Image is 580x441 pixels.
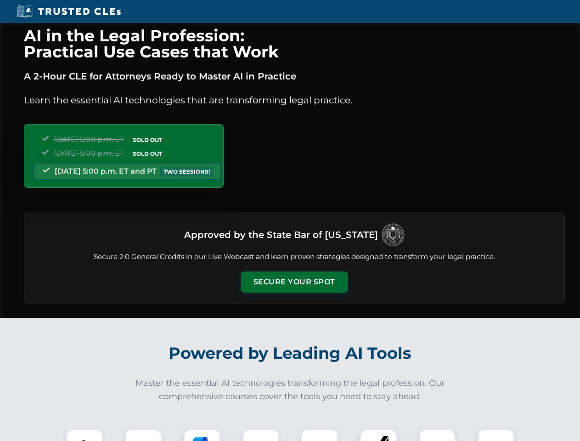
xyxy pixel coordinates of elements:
p: A 2-Hour CLE for Attorneys Ready to Master AI in Practice [24,69,565,84]
h3: Approved by the State Bar of [US_STATE] [184,226,378,243]
p: Learn the essential AI technologies that are transforming legal practice. [24,93,565,107]
img: Logo [382,223,405,246]
span: SOLD OUT [130,135,165,145]
p: Secure 2.0 General Credits in our Live Webcast and learn proven strategies designed to transform ... [35,252,553,262]
span: [DATE] 5:00 p.m. ET [54,149,124,158]
button: Secure Your Spot [241,271,348,293]
p: Master the essential AI technologies transforming the legal profession. Our comprehensive courses... [130,377,451,403]
h2: Powered by Leading AI Tools [36,337,545,369]
h1: AI in the Legal Profession: Practical Use Cases that Work [24,28,565,60]
span: [DATE] 5:00 p.m. ET [54,135,124,144]
span: SOLD OUT [130,149,165,158]
img: Trusted CLEs [14,5,124,18]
